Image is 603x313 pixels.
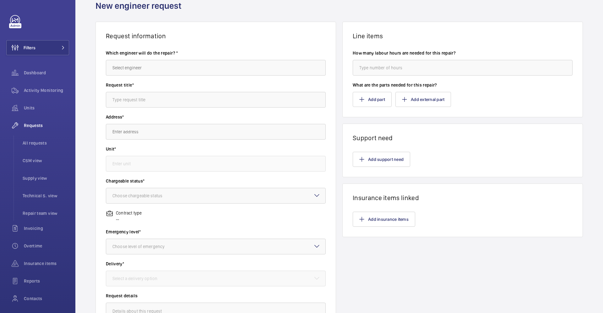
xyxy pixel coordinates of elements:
[106,60,326,76] input: Select engineer
[353,92,392,107] button: Add part
[24,243,69,249] span: Overtime
[353,50,573,56] label: How many labour hours are needed for this repair?
[106,293,326,299] label: Request details
[106,229,326,235] label: Emergency level*
[106,82,326,88] label: Request title*
[353,134,573,142] h1: Support need
[24,278,69,284] span: Reports
[24,87,69,93] span: Activity Monitoring
[116,210,142,216] p: Contract type
[24,295,69,302] span: Contacts
[23,157,69,164] span: CSM view
[24,260,69,267] span: Insurance items
[24,105,69,111] span: Units
[24,45,35,51] span: Filters
[106,261,326,267] label: Delivery*
[112,193,178,199] div: Choose chargeable status
[106,178,326,184] label: Chargeable status*
[112,275,173,282] div: Select a delivery option
[106,156,326,172] input: Enter unit
[106,124,326,140] input: Enter address
[353,32,573,40] h1: Line items
[395,92,451,107] button: Add external part
[353,152,410,167] button: Add support need
[23,175,69,181] span: Supply view
[353,60,573,76] input: Type number of hours
[353,194,573,202] h1: Insurance items linked
[353,82,573,88] label: What are the parts needed for this repair?
[112,243,180,250] div: Choose level of emergency
[106,146,326,152] label: Unit*
[23,210,69,216] span: Repair team view
[24,70,69,76] span: Dashboard
[23,140,69,146] span: All requests
[353,212,415,227] button: Add insurance items
[116,216,142,222] p: --
[24,122,69,129] span: Requests
[106,32,326,40] h1: Request information
[23,193,69,199] span: Technical S. view
[106,50,326,56] label: Which engineer will do the repair? *
[106,114,326,120] label: Address*
[106,92,326,108] input: Type request title
[6,40,69,55] button: Filters
[24,225,69,231] span: Invoicing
